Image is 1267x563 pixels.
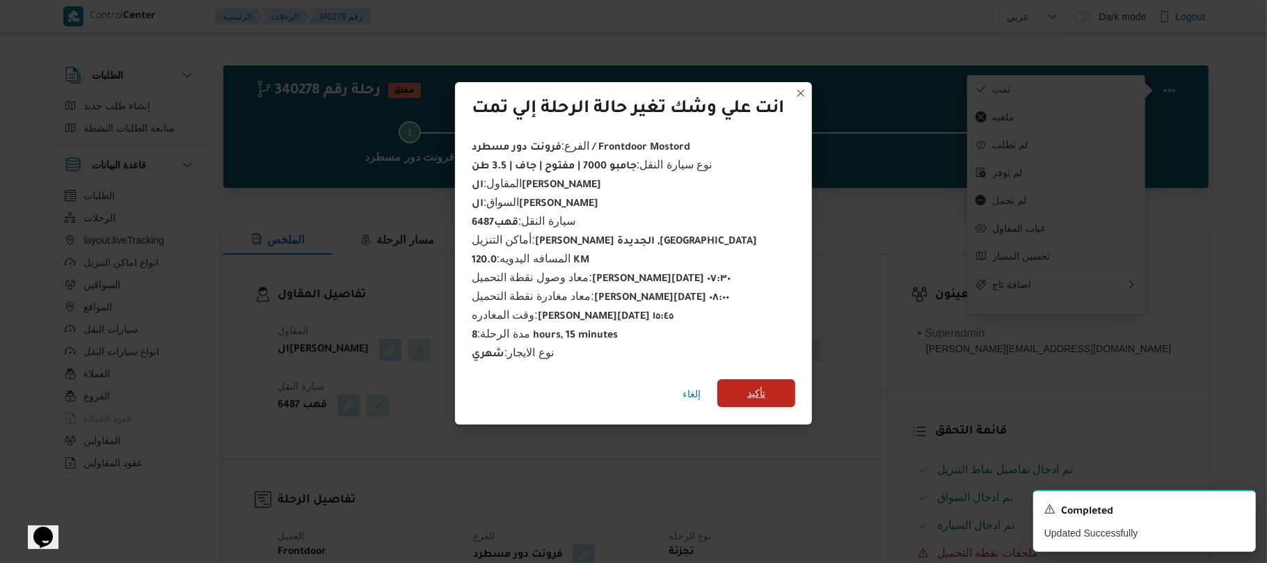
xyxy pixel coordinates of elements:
b: [PERSON_NAME][DATE] ٠٧:٣٠ [592,274,731,285]
span: معاد وصول نقطة التحميل : [472,271,731,283]
button: إلغاء [677,380,706,408]
span: إلغاء [683,386,701,402]
b: فرونت دور مسطرد / Frontdoor Mostord [472,143,690,154]
b: [PERSON_NAME][DATE] ٠٨:٠٠ [594,293,729,304]
b: 8 hours, 15 minutes [472,331,618,342]
span: Completed [1061,504,1113,521]
b: قهب6487 [472,218,518,229]
span: أماكن التنزيل : [472,234,757,246]
b: شهري [472,349,504,360]
span: معاد مغادرة نقطة التحميل : [472,290,729,302]
p: Updated Successfully [1044,526,1245,541]
div: Notification [1044,502,1245,521]
span: مدة الرحلة : [472,328,618,340]
b: [PERSON_NAME] الجديدة ,[GEOGRAPHIC_DATA] [535,237,757,248]
span: سيارة النقل : [472,215,575,227]
b: 120.0 KM [472,255,589,267]
iframe: chat widget [14,507,58,549]
button: Closes this modal window [792,85,809,102]
span: نوع الايجار : [472,347,554,358]
span: الفرع : [472,140,690,152]
button: تأكيد [717,379,795,407]
div: انت علي وشك تغير حالة الرحلة إلي تمت [472,99,784,121]
span: المقاول : [472,177,601,189]
span: تأكيد [747,385,765,402]
b: [PERSON_NAME][DATE] ١٥:٤٥ [538,312,674,323]
span: السواق : [472,196,598,208]
b: ال[PERSON_NAME] [472,199,598,210]
span: وقت المغادره : [472,309,674,321]
span: المسافه اليدويه : [472,253,589,264]
b: جامبو 7000 | مفتوح | جاف | 3.5 طن [472,161,637,173]
b: ال[PERSON_NAME] [472,180,601,191]
span: نوع سيارة النقل : [472,159,712,171]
